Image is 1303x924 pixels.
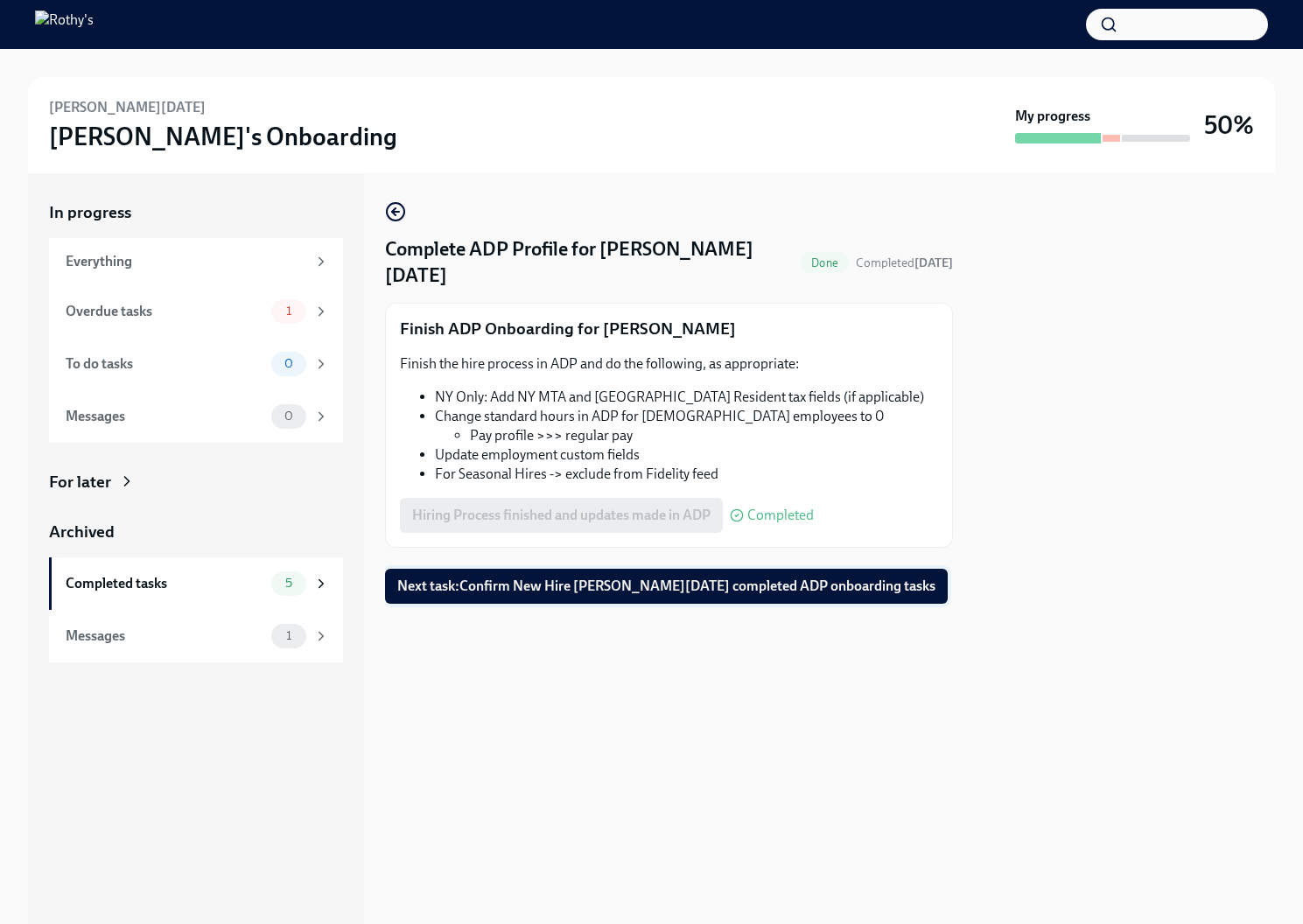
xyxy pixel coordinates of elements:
li: Pay profile >>> regular pay [470,426,938,445]
h6: [PERSON_NAME][DATE] [49,98,206,117]
a: Completed tasks5 [49,557,343,610]
div: Overdue tasks [66,302,264,321]
span: 0 [274,357,304,370]
strong: [DATE] [914,255,953,270]
a: Messages1 [49,610,343,662]
li: Change standard hours in ADP for [DEMOGRAPHIC_DATA] employees to 0 [435,407,938,445]
h3: 50% [1204,109,1254,141]
a: Overdue tasks1 [49,285,343,338]
a: For later [49,471,343,493]
span: Completed [856,255,953,270]
a: Messages0 [49,390,343,443]
a: Archived [49,521,343,543]
div: To do tasks [66,354,264,374]
img: Rothy's [35,10,94,38]
div: For later [49,471,111,493]
h3: [PERSON_NAME]'s Onboarding [49,121,397,152]
div: Completed tasks [66,574,264,593]
li: NY Only: Add NY MTA and [GEOGRAPHIC_DATA] Resident tax fields (if applicable) [435,388,938,407]
span: 0 [274,409,304,423]
a: Everything [49,238,343,285]
span: Next task : Confirm New Hire [PERSON_NAME][DATE] completed ADP onboarding tasks [397,577,935,595]
span: 1 [276,629,302,642]
li: For Seasonal Hires -> exclude from Fidelity feed [435,465,938,484]
p: Finish the hire process in ADP and do the following, as appropriate: [400,354,938,374]
p: Finish ADP Onboarding for [PERSON_NAME] [400,318,938,340]
span: Done [801,256,849,269]
strong: My progress [1015,107,1090,126]
span: Completed [747,508,814,522]
a: To do tasks0 [49,338,343,390]
button: Next task:Confirm New Hire [PERSON_NAME][DATE] completed ADP onboarding tasks [385,569,948,604]
span: 1 [276,304,302,318]
span: October 1st, 2025 09:25 [856,255,953,271]
a: In progress [49,201,343,224]
div: Everything [66,252,306,271]
h4: Complete ADP Profile for [PERSON_NAME][DATE] [385,236,794,289]
span: 5 [275,577,303,590]
div: Messages [66,626,264,646]
li: Update employment custom fields [435,445,938,465]
div: Messages [66,407,264,426]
